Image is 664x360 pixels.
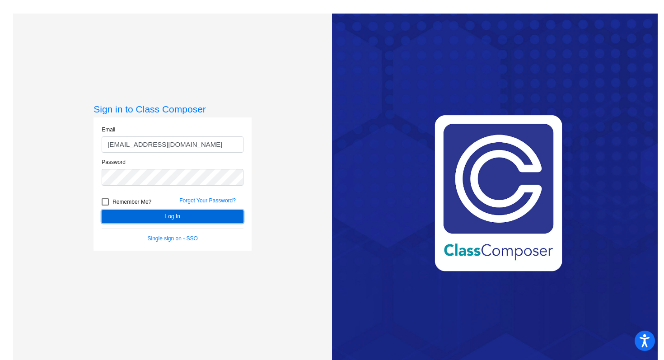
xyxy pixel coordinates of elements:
button: Log In [102,210,243,223]
span: Remember Me? [112,196,151,207]
a: Forgot Your Password? [179,197,236,204]
a: Single sign on - SSO [148,235,198,242]
label: Password [102,158,126,166]
label: Email [102,126,115,134]
h3: Sign in to Class Composer [94,103,252,115]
